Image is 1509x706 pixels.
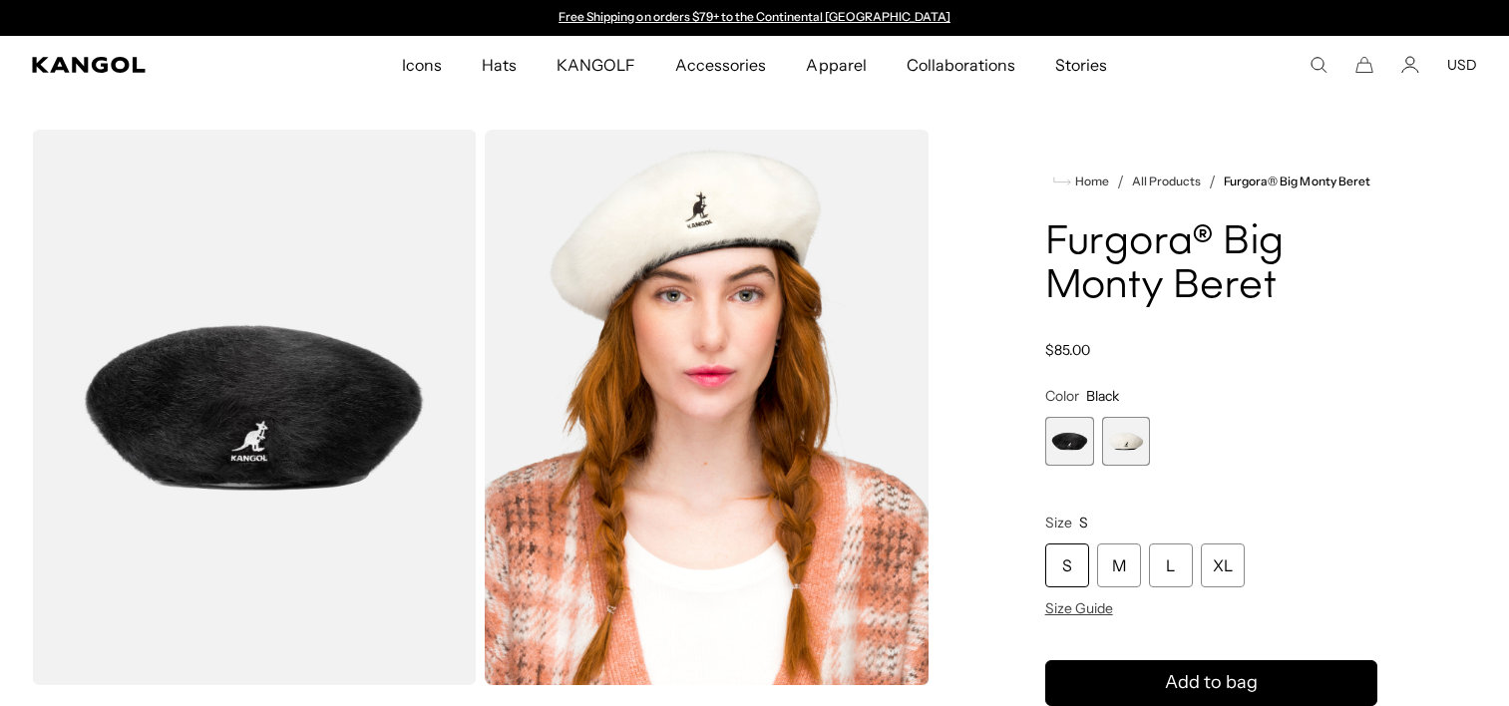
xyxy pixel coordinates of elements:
[32,130,930,685] product-gallery: Gallery Viewer
[907,36,1015,94] span: Collaborations
[1086,387,1119,405] span: Black
[1109,170,1124,193] li: /
[1045,221,1377,309] h1: Furgora® Big Monty Beret
[1310,56,1327,74] summary: Search here
[1165,669,1258,696] span: Add to bag
[1045,341,1090,359] span: $85.00
[1045,514,1072,531] span: Size
[1149,543,1193,587] div: L
[1447,56,1477,74] button: USD
[786,36,886,94] a: Apparel
[1055,36,1107,94] span: Stories
[550,10,960,26] div: 1 of 2
[557,36,635,94] span: KANGOLF
[462,36,537,94] a: Hats
[1201,543,1245,587] div: XL
[32,57,265,73] a: Kangol
[1132,175,1201,188] a: All Products
[887,36,1035,94] a: Collaborations
[402,36,442,94] span: Icons
[485,130,930,685] img: ivory
[1355,56,1373,74] button: Cart
[1035,36,1127,94] a: Stories
[559,9,950,24] a: Free Shipping on orders $79+ to the Continental [GEOGRAPHIC_DATA]
[1053,173,1109,190] a: Home
[32,130,477,685] img: color-black
[1102,417,1151,466] label: Ivory
[1045,417,1094,466] div: 1 of 2
[1045,543,1089,587] div: S
[806,36,866,94] span: Apparel
[1401,56,1419,74] a: Account
[1201,170,1216,193] li: /
[675,36,766,94] span: Accessories
[1102,417,1151,466] div: 2 of 2
[1224,175,1370,188] a: Furgora® Big Monty Beret
[1097,543,1141,587] div: M
[1071,175,1109,188] span: Home
[1045,170,1377,193] nav: breadcrumbs
[1045,417,1094,466] label: Black
[482,36,517,94] span: Hats
[550,10,960,26] div: Announcement
[1045,599,1113,617] span: Size Guide
[537,36,655,94] a: KANGOLF
[550,10,960,26] slideshow-component: Announcement bar
[1045,387,1079,405] span: Color
[1045,660,1377,706] button: Add to bag
[655,36,786,94] a: Accessories
[382,36,462,94] a: Icons
[1079,514,1088,531] span: S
